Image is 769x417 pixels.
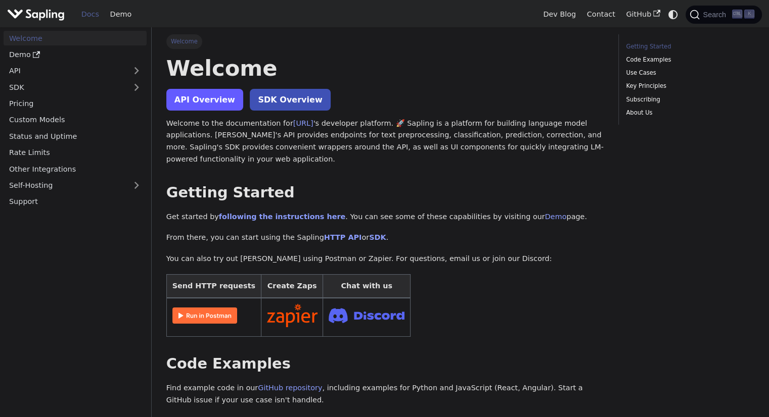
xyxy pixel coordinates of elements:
[166,55,604,82] h1: Welcome
[666,7,681,22] button: Switch between dark and light mode (currently system mode)
[4,129,147,143] a: Status and Uptime
[744,10,754,19] kbd: K
[537,7,581,22] a: Dev Blog
[324,233,362,241] a: HTTP API
[329,305,404,326] img: Join Discord
[7,7,65,22] img: Sapling.ai
[166,355,604,373] h2: Code Examples
[166,211,604,223] p: Get started by . You can see some of these capabilities by visiting our page.
[4,31,147,45] a: Welcome
[686,6,761,24] button: Search (Ctrl+K)
[76,7,105,22] a: Docs
[105,7,137,22] a: Demo
[166,89,243,111] a: API Overview
[4,113,147,127] a: Custom Models
[267,304,318,327] img: Connect in Zapier
[4,194,147,209] a: Support
[369,233,386,241] a: SDK
[4,145,147,160] a: Rate Limits
[626,68,751,78] a: Use Cases
[166,253,604,265] p: You can also try out [PERSON_NAME] using Postman or Zapier. For questions, email us or join our D...
[126,80,147,94] button: Expand sidebar category 'SDK'
[4,64,126,78] a: API
[261,274,323,298] th: Create Zaps
[166,34,604,48] nav: Breadcrumbs
[250,89,330,111] a: SDK Overview
[126,64,147,78] button: Expand sidebar category 'API'
[166,232,604,244] p: From there, you can start using the Sapling or .
[4,178,147,193] a: Self-Hosting
[4,162,147,176] a: Other Integrations
[323,274,411,298] th: Chat with us
[626,42,751,51] a: Getting Started
[7,7,68,22] a: Sapling.ai
[4,47,147,62] a: Demo
[700,11,732,19] span: Search
[166,382,604,406] p: Find example code in our , including examples for Python and JavaScript (React, Angular). Start a...
[626,81,751,91] a: Key Principles
[4,80,126,94] a: SDK
[219,213,345,221] a: following the instructions here
[166,184,604,202] h2: Getting Started
[166,274,261,298] th: Send HTTP requests
[626,55,751,65] a: Code Examples
[258,384,322,392] a: GitHub repository
[626,95,751,105] a: Subscribing
[581,7,621,22] a: Contact
[545,213,567,221] a: Demo
[626,108,751,118] a: About Us
[4,96,147,111] a: Pricing
[172,307,237,324] img: Run in Postman
[166,34,202,48] span: Welcome
[620,7,665,22] a: GitHub
[293,119,313,127] a: [URL]
[166,118,604,166] p: Welcome to the documentation for 's developer platform. 🚀 Sapling is a platform for building lang...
